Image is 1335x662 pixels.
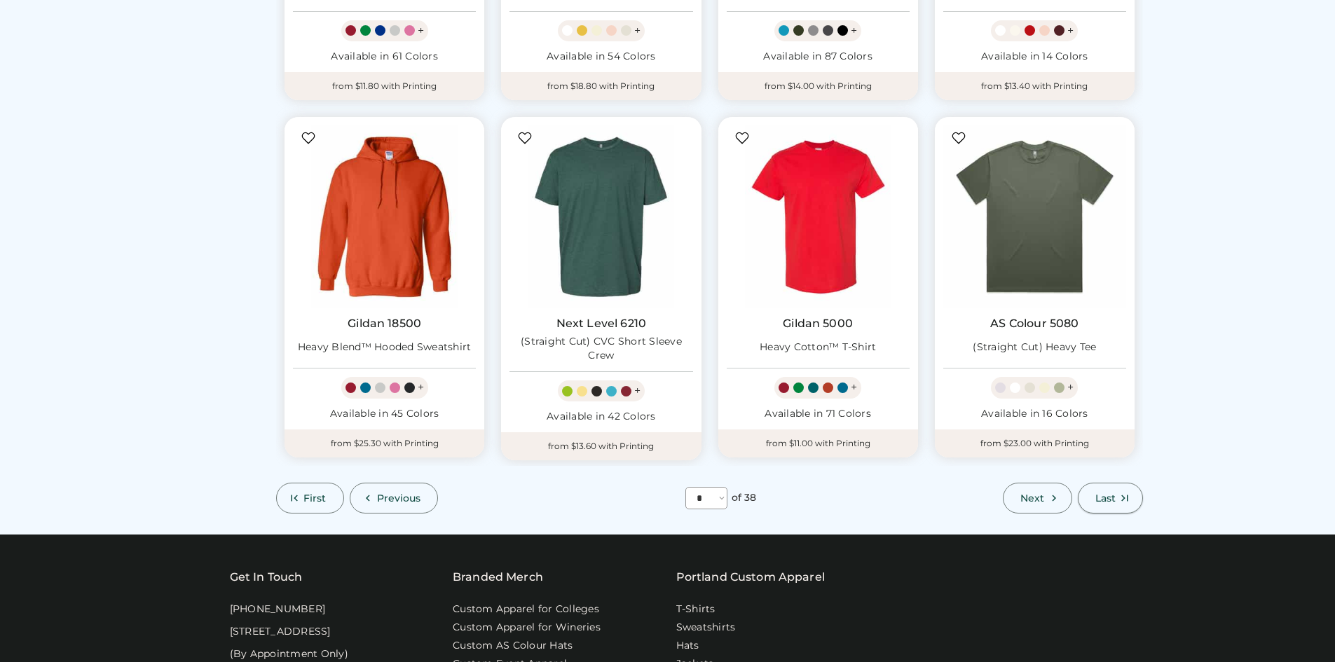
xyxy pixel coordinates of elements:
div: + [851,380,857,395]
img: Next Level 6210 (Straight Cut) CVC Short Sleeve Crew [509,125,692,308]
div: Available in 14 Colors [943,50,1126,64]
a: T-Shirts [676,602,716,616]
div: from $11.80 with Printing [285,72,484,100]
button: Next [1003,483,1072,513]
div: from $11.00 with Printing [718,429,918,457]
div: Available in 42 Colors [509,410,692,424]
div: Get In Touch [230,569,303,586]
div: (By Appointment Only) [230,647,348,661]
button: Previous [350,483,439,513]
div: [STREET_ADDRESS] [230,625,331,639]
a: Custom Apparel for Wineries [453,621,601,635]
div: Branded Merch [453,569,543,586]
a: Next Level 6210 [556,317,646,331]
div: + [634,23,641,39]
div: Available in 45 Colors [293,407,476,421]
div: + [634,383,641,399]
div: from $13.40 with Printing [935,72,1135,100]
img: Gildan 18500 Heavy Blend™ Hooded Sweatshirt [293,125,476,308]
div: from $18.80 with Printing [501,72,701,100]
div: Heavy Cotton™ T-Shirt [760,340,876,354]
div: of 38 [732,491,757,505]
div: + [418,380,424,395]
span: First [303,493,327,503]
a: AS Colour 5080 [990,317,1079,331]
div: Available in 71 Colors [727,407,910,421]
button: Last [1078,483,1143,513]
div: Available in 87 Colors [727,50,910,64]
button: First [276,483,344,513]
div: + [1067,380,1074,395]
img: AS Colour 5080 (Straight Cut) Heavy Tee [943,125,1126,308]
div: + [851,23,857,39]
div: from $14.00 with Printing [718,72,918,100]
img: Gildan 5000 Heavy Cotton™ T-Shirt [727,125,910,308]
a: Custom Apparel for Colleges [453,602,599,616]
div: Heavy Blend™ Hooded Sweatshirt [298,340,472,354]
a: Gildan 5000 [783,317,853,331]
a: Hats [676,639,699,653]
div: Available in 61 Colors [293,50,476,64]
a: Gildan 18500 [348,317,421,331]
span: Next [1020,493,1044,503]
div: + [418,23,424,39]
div: + [1067,23,1074,39]
span: Previous [377,493,421,503]
div: Available in 54 Colors [509,50,692,64]
iframe: Front Chat [1268,599,1329,659]
div: from $23.00 with Printing [935,429,1135,457]
div: [PHONE_NUMBER] [230,602,326,616]
span: Last [1095,493,1116,503]
a: Custom AS Colour Hats [453,639,573,653]
a: Portland Custom Apparel [676,569,825,586]
div: (Straight Cut) Heavy Tee [973,340,1096,354]
div: Available in 16 Colors [943,407,1126,421]
div: from $25.30 with Printing [285,429,484,457]
div: from $13.60 with Printing [501,432,701,460]
a: Sweatshirts [676,621,736,635]
div: (Straight Cut) CVC Short Sleeve Crew [509,335,692,363]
